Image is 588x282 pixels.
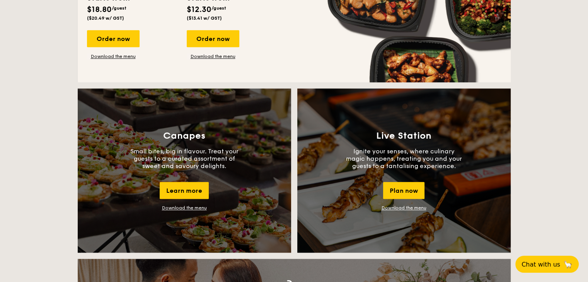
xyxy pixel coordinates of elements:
[187,30,239,47] div: Order now
[162,205,207,211] a: Download the menu
[382,205,426,211] a: Download the menu
[187,53,239,59] a: Download the menu
[126,148,242,170] p: Small bites, big in flavour. Treat your guests to a curated assortment of sweet and savoury delig...
[112,5,126,11] span: /guest
[522,261,560,268] span: Chat with us
[187,5,211,14] span: $12.30
[187,15,222,21] span: ($13.41 w/ GST)
[346,148,462,170] p: Ignite your senses, where culinary magic happens, treating you and your guests to a tantalising e...
[211,5,226,11] span: /guest
[163,131,205,141] h3: Canapes
[563,260,573,269] span: 🦙
[87,5,112,14] span: $18.80
[160,182,209,199] div: Learn more
[515,256,579,273] button: Chat with us🦙
[383,182,424,199] div: Plan now
[376,131,431,141] h3: Live Station
[87,15,124,21] span: ($20.49 w/ GST)
[87,53,140,59] a: Download the menu
[87,30,140,47] div: Order now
